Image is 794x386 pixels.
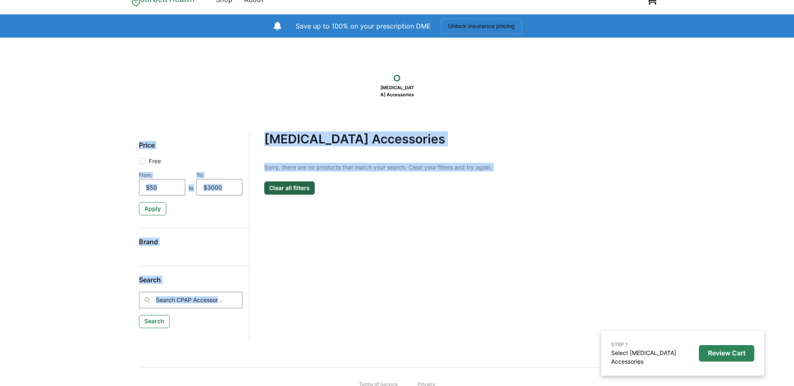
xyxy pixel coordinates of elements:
[611,349,676,365] a: Select [MEDICAL_DATA] Accessories
[139,292,242,308] input: Search CPAP Accessories
[139,276,242,291] h5: Search
[264,163,640,172] p: Sorry, there are no products that match your search. Clear your filters and try again.
[708,349,746,357] p: Review Cart
[139,315,170,328] button: Search
[296,21,431,31] p: Save up to 100% on your prescription DME
[139,238,242,253] h5: Brand
[376,81,418,101] p: [MEDICAL_DATA] Accessories
[611,341,696,348] p: STEP 1
[196,172,243,178] div: To:
[264,131,640,146] h4: [MEDICAL_DATA] Accessories
[189,184,193,195] p: to
[139,141,242,157] h5: Price
[139,202,166,215] button: Apply
[264,181,315,195] button: Clear all filters
[139,179,185,195] input: $50
[196,179,243,195] input: $3000
[149,157,161,165] p: Free
[139,172,185,178] div: From:
[699,345,754,362] button: Review Cart
[441,19,522,34] button: Unlock insurance pricing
